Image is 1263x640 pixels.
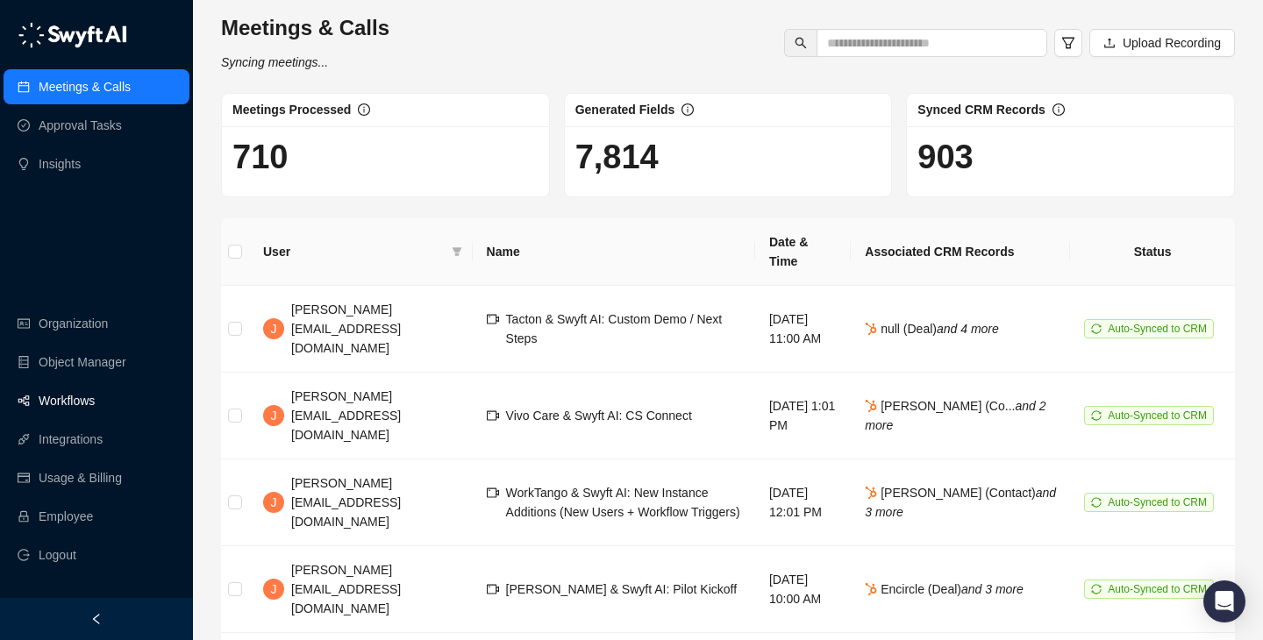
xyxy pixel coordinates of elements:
span: Encircle (Deal) [865,582,1024,596]
span: left [90,613,103,625]
span: filter [448,238,466,265]
a: Integrations [39,422,103,457]
span: Auto-Synced to CRM [1108,409,1207,422]
span: info-circle [1052,103,1065,116]
img: logo-05li4sbe.png [18,22,127,48]
th: Associated CRM Records [851,218,1070,286]
a: Employee [39,499,93,534]
a: Object Manager [39,345,126,380]
span: video-camera [487,583,499,595]
span: [PERSON_NAME][EMAIL_ADDRESS][DOMAIN_NAME] [291,389,401,442]
span: Auto-Synced to CRM [1108,583,1207,595]
span: WorkTango & Swyft AI: New Instance Additions (New Users + Workflow Triggers) [506,486,740,519]
th: Name [473,218,755,286]
a: Organization [39,306,108,341]
span: Synced CRM Records [917,103,1045,117]
span: [PERSON_NAME] & Swyft AI: Pilot Kickoff [506,582,738,596]
span: Auto-Synced to CRM [1108,323,1207,335]
span: sync [1091,324,1102,334]
span: upload [1103,37,1116,49]
td: [DATE] 10:00 AM [755,546,851,633]
span: Auto-Synced to CRM [1108,496,1207,508]
span: info-circle [681,103,694,116]
span: [PERSON_NAME][EMAIL_ADDRESS][DOMAIN_NAME] [291,302,401,355]
h1: 710 [232,137,539,177]
span: J [271,580,277,599]
i: Syncing meetings... [221,55,328,69]
td: [DATE] 11:00 AM [755,286,851,373]
span: Vivo Care & Swyft AI: CS Connect [506,409,692,423]
span: User [263,242,445,261]
h1: 903 [917,137,1224,177]
span: [PERSON_NAME] (Co... [865,399,1045,432]
span: [PERSON_NAME][EMAIL_ADDRESS][DOMAIN_NAME] [291,476,401,529]
span: null (Deal) [865,322,999,336]
span: sync [1091,497,1102,508]
span: search [795,37,807,49]
span: video-camera [487,409,499,422]
span: Meetings Processed [232,103,351,117]
h3: Meetings & Calls [221,14,389,42]
span: [PERSON_NAME][EMAIL_ADDRESS][DOMAIN_NAME] [291,563,401,615]
a: Usage & Billing [39,460,122,495]
a: Insights [39,146,81,181]
span: sync [1091,410,1102,421]
a: Approval Tasks [39,108,122,143]
a: Workflows [39,383,95,418]
span: logout [18,549,30,561]
span: info-circle [358,103,370,116]
a: Meetings & Calls [39,69,131,104]
div: Open Intercom Messenger [1203,580,1245,622]
span: video-camera [487,487,499,499]
span: J [271,493,277,512]
i: and 3 more [961,582,1024,596]
th: Status [1070,218,1235,286]
span: [PERSON_NAME] (Contact) [865,486,1056,519]
i: and 4 more [937,322,999,336]
span: Upload Recording [1123,33,1221,53]
td: [DATE] 12:01 PM [755,459,851,546]
td: [DATE] 1:01 PM [755,373,851,459]
h1: 7,814 [575,137,881,177]
span: Logout [39,537,76,572]
span: Generated Fields [575,103,675,117]
span: J [271,406,277,425]
span: filter [1061,36,1075,50]
span: video-camera [487,313,499,325]
span: sync [1091,584,1102,594]
span: J [271,319,277,338]
i: and 3 more [865,486,1056,519]
span: filter [452,246,462,257]
button: Upload Recording [1089,29,1235,57]
i: and 2 more [865,399,1045,432]
th: Date & Time [755,218,851,286]
span: Tacton & Swyft AI: Custom Demo / Next Steps [506,312,723,345]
